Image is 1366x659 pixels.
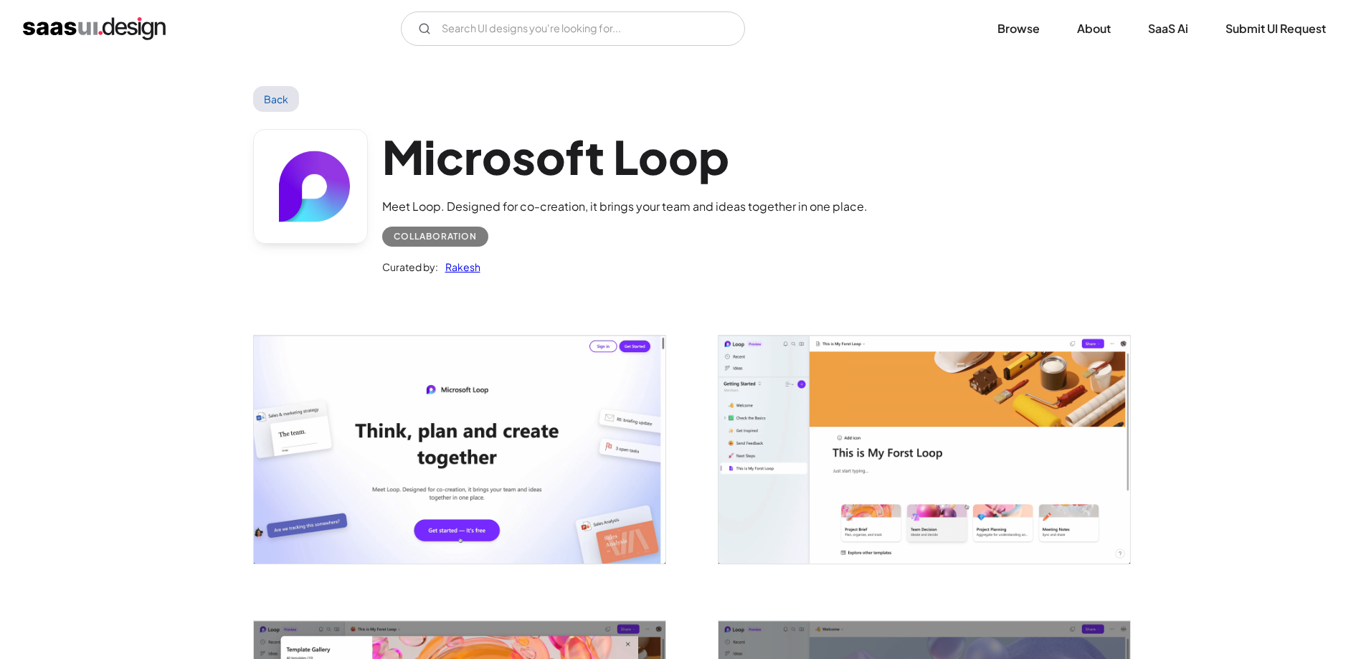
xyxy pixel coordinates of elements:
[1208,13,1343,44] a: Submit UI Request
[980,13,1057,44] a: Browse
[382,258,438,275] div: Curated by:
[382,198,868,215] div: Meet Loop. Designed for co-creation, it brings your team and ideas together in one place.
[1060,13,1128,44] a: About
[253,86,300,112] a: Back
[438,258,480,275] a: Rakesh
[1131,13,1205,44] a: SaaS Ai
[382,129,868,184] h1: Microsoft Loop
[394,228,477,245] div: Collaboration
[718,336,1130,564] img: 641bcfa1362b21e38e1697d5_Microsoft%20Loop%20-%20First%20Loop.png
[254,336,665,564] img: 641bcfa2200c82cd933b5672_Microsoft%20Loop%20-%20Home%20Screen.png
[401,11,745,46] input: Search UI designs you're looking for...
